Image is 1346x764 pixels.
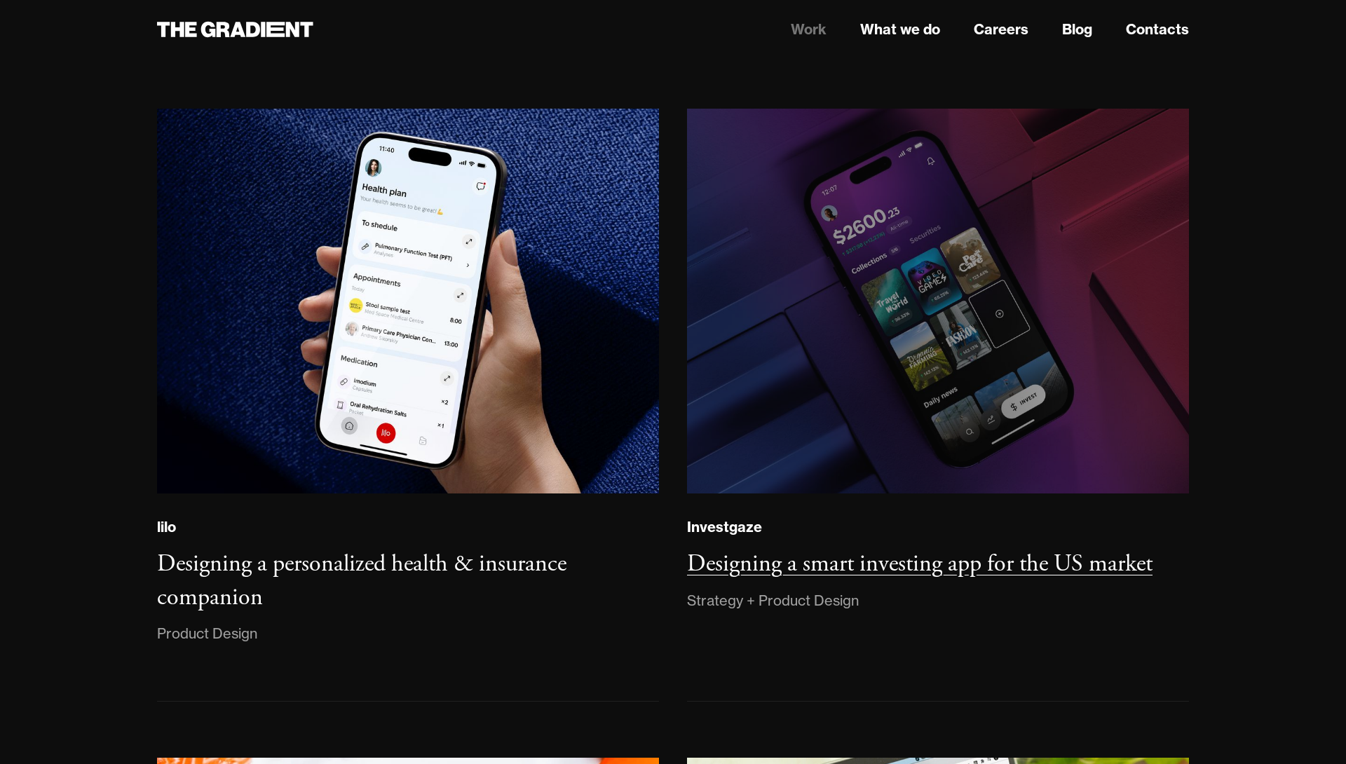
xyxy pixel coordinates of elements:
[157,518,176,536] div: lilo
[1126,19,1189,40] a: Contacts
[157,109,659,702] a: liloDesigning a personalized health & insurance companionProduct Design
[687,109,1189,702] a: InvestgazeDesigning a smart investing app for the US marketStrategy + Product Design
[860,19,940,40] a: What we do
[157,549,566,613] h3: Designing a personalized health & insurance companion
[1062,19,1092,40] a: Blog
[687,589,859,612] div: Strategy + Product Design
[974,19,1028,40] a: Careers
[687,549,1153,579] h3: Designing a smart investing app for the US market
[157,622,257,645] div: Product Design
[791,19,827,40] a: Work
[687,518,762,536] div: Investgaze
